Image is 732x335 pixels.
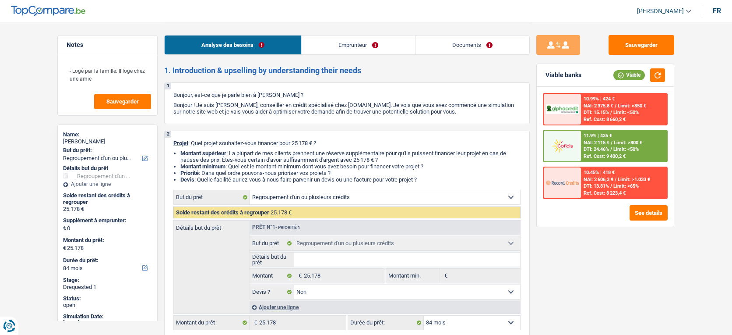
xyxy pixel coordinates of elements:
label: But du prêt [174,190,250,204]
button: Sauvegarder [94,94,151,109]
span: / [611,140,612,146]
div: Ref. Cost: 8 223,4 € [584,190,626,196]
span: Limit: <50% [613,146,639,152]
strong: Montant minimum [180,163,225,170]
h5: Notes [67,41,148,49]
div: Ref. Cost: 9 400,2 € [584,153,626,159]
button: See details [630,205,668,221]
span: Limit: <65% [613,183,639,189]
span: 25.178 € [271,209,292,216]
label: But du prêt: [63,147,150,154]
div: Viable banks [545,71,581,79]
img: TopCompare Logo [11,6,85,16]
span: / [615,177,616,182]
div: Stage: [63,277,152,284]
div: Viable [613,70,645,80]
div: Name: [63,131,152,138]
span: / [610,146,612,152]
div: Ref. Cost: 8 660,2 € [584,117,626,122]
span: € [63,225,66,232]
a: Analyse des besoins [165,36,301,54]
label: Montant min. [386,269,440,283]
div: fr [713,7,721,15]
label: Devis ? [250,285,294,299]
span: DTI: 15.15% [584,110,609,115]
a: Documents [415,36,529,54]
div: Prêt n°1 [250,225,303,230]
div: 11.9% | 435 € [584,133,612,139]
div: [DATE] [63,320,152,327]
div: 10.99% | 424 € [584,96,615,102]
span: [PERSON_NAME] [637,7,684,15]
label: Supplément à emprunter: [63,217,150,224]
strong: Montant supérieur [180,150,226,157]
div: Ajouter une ligne [250,301,520,314]
label: Durée du prêt: [63,257,150,264]
span: Limit: <50% [613,110,639,115]
div: 25.178 € [63,206,152,213]
span: NAI: 2 115 € [584,140,609,146]
div: [PERSON_NAME] [63,138,152,145]
span: € [294,269,304,283]
span: Limit: >850 € [618,103,646,109]
div: open [63,302,152,309]
li: : Quel est le montant minimum dont vous avez besoin pour financer votre projet ? [180,163,521,170]
img: AlphaCredit [546,104,578,114]
li: : Dans quel ordre pouvons-nous prioriser vos projets ? [180,170,521,176]
div: Simulation Date: [63,313,152,320]
span: NAI: 2 606,3 € [584,177,613,182]
img: Cofidis [546,138,578,154]
span: NAI: 2 375,8 € [584,103,613,109]
div: Status: [63,295,152,302]
span: / [610,183,612,189]
span: Sauvegarder [106,99,139,104]
label: But du prêt [250,236,294,250]
span: € [250,316,259,330]
span: Devis [180,176,194,183]
div: 1 [165,83,171,89]
a: Emprunteur [302,36,415,54]
span: € [63,245,66,252]
span: Limit: >800 € [614,140,642,146]
label: Montant [250,269,294,283]
span: € [440,269,450,283]
span: / [615,103,616,109]
span: Projet [173,140,188,146]
label: Durée du prêt: [348,316,424,330]
label: Montant du prêt: [63,237,150,244]
div: Détails but du prêt [63,165,152,172]
p: Bonjour, est-ce que je parle bien à [PERSON_NAME] ? [173,92,521,98]
button: Sauvegarder [609,35,674,55]
label: Montant du prêt [174,316,250,330]
div: Ajouter une ligne [63,181,152,187]
li: : Quelle facilité auriez-vous à nous faire parvenir un devis ou une facture pour votre projet ? [180,176,521,183]
div: 10.45% | 418 € [584,170,615,175]
img: Record Credits [546,175,578,191]
span: DTI: 13.81% [584,183,609,189]
p: Bonjour ! Je suis [PERSON_NAME], conseiller en crédit spécialisé chez [DOMAIN_NAME]. Je vois que ... [173,102,521,115]
label: Détails but du prêt [174,221,250,231]
strong: Priorité [180,170,199,176]
h2: 1. Introduction & upselling by understanding their needs [164,66,530,75]
span: DTI: 24.46% [584,146,609,152]
div: 2 [165,131,171,138]
li: : La plupart de mes clients prennent une réserve supplémentaire pour qu'ils puissent financer leu... [180,150,521,163]
span: Solde restant des crédits à regrouper [176,209,269,216]
span: / [610,110,612,115]
div: Solde restant des crédits à regrouper [63,192,152,206]
a: [PERSON_NAME] [630,4,691,18]
span: - Priorité 1 [275,225,300,230]
label: Détails but du prêt [250,253,294,267]
span: Limit: >1.033 € [618,177,650,182]
div: Drequested 1 [63,284,152,291]
p: : Quel projet souhaitez-vous financer pour 25 178 € ? [173,140,521,146]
